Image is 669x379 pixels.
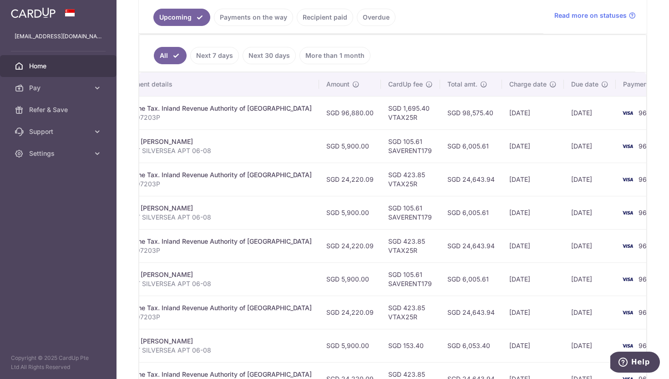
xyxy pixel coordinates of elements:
img: Bank Card [618,340,637,351]
td: [DATE] [502,296,564,329]
td: SGD 24,220.09 [319,229,381,262]
td: [DATE] [502,163,564,196]
td: SGD 24,220.09 [319,296,381,329]
td: SGD 1,695.40 VTAX25R [381,96,440,129]
span: 9626 [639,109,655,117]
td: SGD 96,880.00 [319,96,381,129]
span: Charge date [509,80,547,89]
div: Income Tax. Inland Revenue Authority of [GEOGRAPHIC_DATA] [123,370,312,379]
td: SGD 5,900.00 [319,329,381,362]
td: SGD 423.85 VTAX25R [381,163,440,196]
div: Rent. [PERSON_NAME] [123,270,312,279]
a: More than 1 month [299,47,370,64]
td: [DATE] [564,96,616,129]
p: RENT SILVERSEA APT 06-08 [123,146,312,155]
td: SGD 6,005.61 [440,262,502,296]
td: SGD 6,005.61 [440,196,502,229]
p: RENT SILVERSEA APT 06-08 [123,279,312,288]
td: [DATE] [564,262,616,296]
span: 9626 [639,308,655,316]
img: Bank Card [618,241,637,251]
td: SGD 6,005.61 [440,129,502,163]
img: Bank Card [618,174,637,185]
td: SGD 153.40 [381,329,440,362]
span: Total amt. [447,80,477,89]
a: Next 30 days [243,47,296,64]
a: Next 7 days [190,47,239,64]
span: Amount [326,80,350,89]
span: Home [29,61,89,71]
a: Payments on the way [214,9,293,26]
span: Support [29,127,89,136]
td: [DATE] [564,229,616,262]
td: [DATE] [564,196,616,229]
img: Bank Card [618,307,637,318]
td: SGD 5,900.00 [319,129,381,163]
a: Read more on statuses [554,11,636,20]
div: Income Tax. Inland Revenue Authority of [GEOGRAPHIC_DATA] [123,237,312,246]
a: All [154,47,187,64]
p: G3297203P [123,312,312,322]
iframe: Opens a widget where you can find more information [610,352,660,374]
td: [DATE] [502,96,564,129]
div: Income Tax. Inland Revenue Authority of [GEOGRAPHIC_DATA] [123,104,312,113]
img: Bank Card [618,207,637,218]
td: [DATE] [502,329,564,362]
img: Bank Card [618,108,637,118]
img: CardUp [11,7,56,18]
p: G3297203P [123,179,312,189]
td: [DATE] [564,163,616,196]
span: CardUp fee [388,80,423,89]
div: Income Tax. Inland Revenue Authority of [GEOGRAPHIC_DATA] [123,303,312,312]
p: G3297203P [123,246,312,255]
td: SGD 105.61 SAVERENT179 [381,196,440,229]
td: SGD 5,900.00 [319,262,381,296]
td: SGD 5,900.00 [319,196,381,229]
td: [DATE] [564,129,616,163]
td: SGD 6,053.40 [440,329,502,362]
span: 9626 [639,175,655,183]
td: [DATE] [502,129,564,163]
td: [DATE] [502,196,564,229]
span: Read more on statuses [554,11,627,20]
span: 9626 [639,275,655,283]
span: 9626 [639,342,655,349]
span: 9626 [639,242,655,250]
td: SGD 423.85 VTAX25R [381,296,440,329]
div: Rent. [PERSON_NAME] [123,204,312,213]
div: Rent. [PERSON_NAME] [123,137,312,146]
td: SGD 24,643.94 [440,163,502,196]
p: [EMAIL_ADDRESS][DOMAIN_NAME] [15,32,102,41]
p: RENT SILVERSEA APT 06-08 [123,346,312,355]
td: SGD 105.61 SAVERENT179 [381,262,440,296]
td: SGD 24,220.09 [319,163,381,196]
img: Bank Card [618,141,637,152]
img: Bank Card [618,274,637,285]
span: Refer & Save [29,105,89,114]
span: 9626 [639,142,655,150]
td: SGD 98,575.40 [440,96,502,129]
th: Payment details [116,72,319,96]
p: G3297203P [123,113,312,122]
td: SGD 105.61 SAVERENT179 [381,129,440,163]
div: Income Tax. Inland Revenue Authority of [GEOGRAPHIC_DATA] [123,170,312,179]
p: RENT SILVERSEA APT 06-08 [123,213,312,222]
td: [DATE] [502,229,564,262]
td: SGD 423.85 VTAX25R [381,229,440,262]
a: Recipient paid [297,9,353,26]
td: [DATE] [564,296,616,329]
span: Settings [29,149,89,158]
a: Upcoming [153,9,210,26]
td: [DATE] [564,329,616,362]
td: SGD 24,643.94 [440,296,502,329]
span: 9626 [639,209,655,216]
td: [DATE] [502,262,564,296]
a: Overdue [357,9,395,26]
span: Pay [29,83,89,92]
td: SGD 24,643.94 [440,229,502,262]
div: Rent. [PERSON_NAME] [123,337,312,346]
span: Due date [571,80,598,89]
